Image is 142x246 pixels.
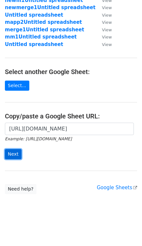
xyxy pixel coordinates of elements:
[109,215,142,246] iframe: Chat Widget
[102,27,112,32] small: View
[5,123,134,135] input: Paste your Google Sheet URL here
[5,34,77,40] a: mm1Untitled spreadsheet
[5,41,63,47] a: Untitled spreadsheet
[95,41,112,47] a: View
[95,19,112,25] a: View
[102,35,112,39] small: View
[5,136,72,141] small: Example: [URL][DOMAIN_NAME]
[5,184,36,194] a: Need help?
[5,5,95,10] a: newmerge1Untitled spreadsheet
[102,20,112,25] small: View
[5,112,137,120] h4: Copy/paste a Google Sheet URL:
[5,19,82,25] a: mapp2Untitled spreadsheet
[97,185,137,191] a: Google Sheets
[102,13,112,18] small: View
[5,81,29,91] a: Select...
[95,27,112,33] a: View
[5,27,84,33] a: merge1Untitled spreadsheet
[5,149,21,159] input: Next
[95,5,112,10] a: View
[95,12,112,18] a: View
[102,42,112,47] small: View
[102,5,112,10] small: View
[95,34,112,40] a: View
[5,68,137,76] h4: Select another Google Sheet:
[5,12,63,18] a: Untitled spreadsheet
